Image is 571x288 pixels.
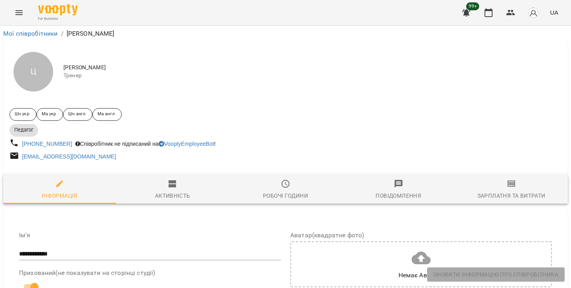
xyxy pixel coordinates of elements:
[38,16,78,21] span: For Business
[550,8,558,17] span: UA
[159,141,214,147] a: VooptyEmployeeBot
[63,64,561,72] span: [PERSON_NAME]
[528,7,539,18] img: avatar_s.png
[22,141,72,147] a: [PHONE_NUMBER]
[13,52,53,92] div: Ц
[74,138,217,149] div: Співробітник не підписаний на !
[68,111,85,118] p: Шч англ
[19,232,281,238] label: Ім'я
[3,30,58,37] a: Мої співробітники
[547,5,561,20] button: UA
[19,270,281,276] label: Прихований(не показувати на сторінці студії)
[399,271,444,280] div: Немає Аватару
[3,29,568,38] nav: breadcrumb
[15,111,29,118] p: Шч укр
[22,153,116,160] a: [EMAIL_ADDRESS][DOMAIN_NAME]
[98,111,115,118] p: Ма англ
[38,4,78,15] img: Voopty Logo
[42,111,56,118] p: Ма укр
[290,232,552,238] label: Аватар(квадратне фото)
[42,191,78,200] div: Інформація
[10,3,29,22] button: Menu
[63,72,561,80] span: Тренер
[61,29,63,38] li: /
[466,2,479,10] span: 99+
[376,191,421,200] div: Повідомлення
[67,29,115,38] p: [PERSON_NAME]
[155,191,190,200] div: Активність
[477,191,546,200] div: Зарплатня та Витрати
[263,191,308,200] div: Робочі години
[10,126,38,134] span: Педагог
